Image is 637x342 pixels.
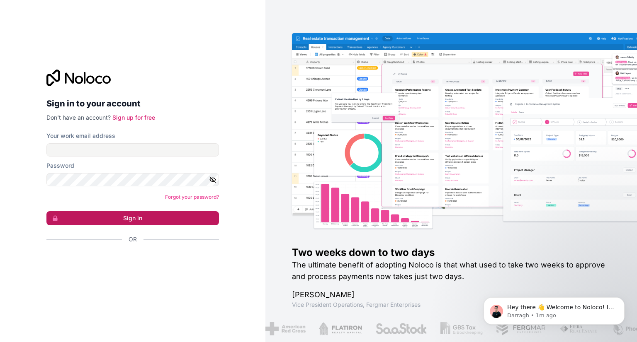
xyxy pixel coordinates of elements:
[112,114,155,121] a: Sign up for free
[471,280,637,338] iframe: Intercom notifications message
[375,322,428,335] img: /assets/saastock-C6Zbiodz.png
[440,322,483,335] img: /assets/gbstax-C-GtDUiK.png
[319,322,362,335] img: /assets/flatiron-C8eUkumj.png
[46,211,219,225] button: Sign in
[46,132,115,140] label: Your work email address
[46,143,219,157] input: Email address
[292,246,610,259] h1: Two weeks down to two days
[46,114,111,121] span: Don't have an account?
[292,301,610,309] h1: Vice President Operations , Fergmar Enterprises
[129,235,137,243] span: Or
[46,173,219,186] input: Password
[292,289,610,301] h1: [PERSON_NAME]
[46,96,219,111] h2: Sign in to your account
[165,194,219,200] a: Forgot your password?
[265,322,306,335] img: /assets/american-red-cross-BAupjrZR.png
[46,161,74,170] label: Password
[292,259,610,282] h2: The ultimate benefit of adopting Noloco is that what used to take two weeks to approve and proces...
[42,253,216,271] iframe: Sign in with Google Button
